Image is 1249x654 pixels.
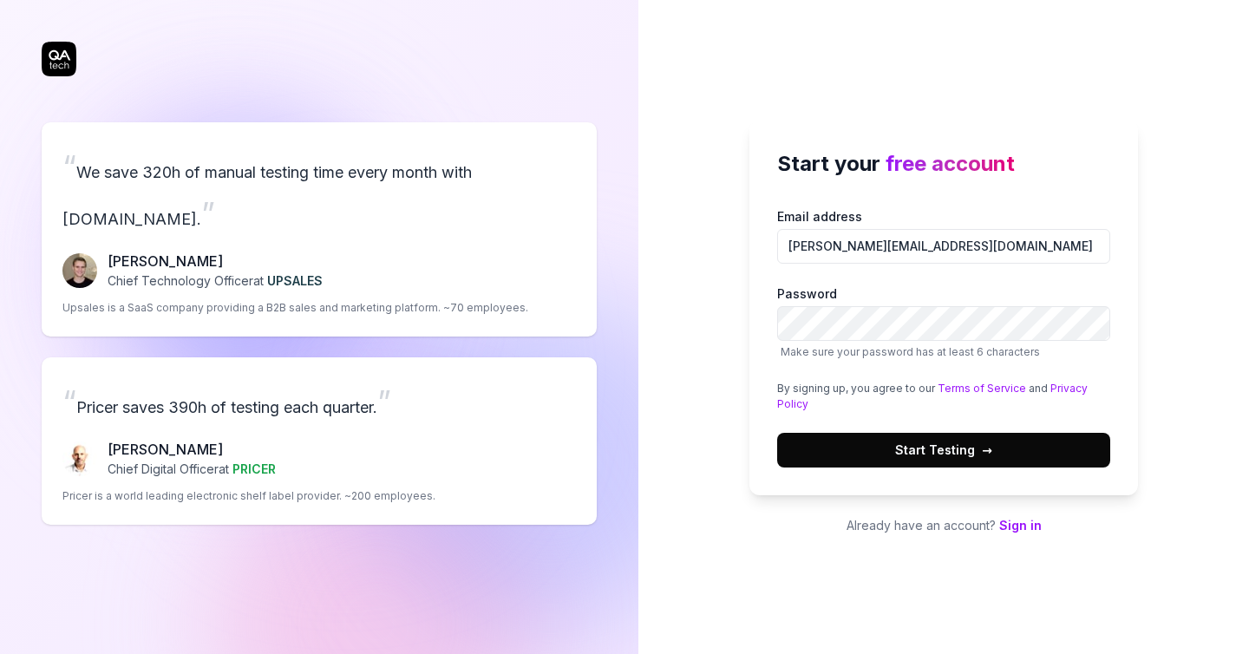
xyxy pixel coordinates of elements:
p: Chief Technology Officer at [108,271,323,290]
a: “We save 320h of manual testing time every month with [DOMAIN_NAME].”Fredrik Seidl[PERSON_NAME]Ch... [42,122,597,337]
span: free account [886,151,1015,176]
img: Chris Chalkitis [62,441,97,476]
p: [PERSON_NAME] [108,439,276,460]
label: Password [777,284,1110,360]
p: Pricer saves 390h of testing each quarter. [62,378,576,425]
span: “ [62,147,76,186]
span: Start Testing [895,441,992,459]
p: We save 320h of manual testing time every month with [DOMAIN_NAME]. [62,143,576,237]
p: Already have an account? [749,516,1138,534]
span: ” [377,383,391,421]
img: Fredrik Seidl [62,253,97,288]
button: Start Testing→ [777,433,1110,468]
a: Terms of Service [938,382,1026,395]
p: Chief Digital Officer at [108,460,276,478]
p: [PERSON_NAME] [108,251,323,271]
a: “Pricer saves 390h of testing each quarter.”Chris Chalkitis[PERSON_NAME]Chief Digital Officerat P... [42,357,597,525]
input: PasswordMake sure your password has at least 6 characters [777,306,1110,341]
span: ” [201,194,215,232]
span: PRICER [232,461,276,476]
label: Email address [777,207,1110,264]
span: UPSALES [267,273,323,288]
span: → [982,441,992,459]
a: Sign in [999,518,1042,533]
span: “ [62,383,76,421]
div: By signing up, you agree to our and [777,381,1110,412]
input: Email address [777,229,1110,264]
span: Make sure your password has at least 6 characters [781,345,1040,358]
p: Upsales is a SaaS company providing a B2B sales and marketing platform. ~70 employees. [62,300,528,316]
a: Privacy Policy [777,382,1088,410]
h2: Start your [777,148,1110,180]
p: Pricer is a world leading electronic shelf label provider. ~200 employees. [62,488,435,504]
